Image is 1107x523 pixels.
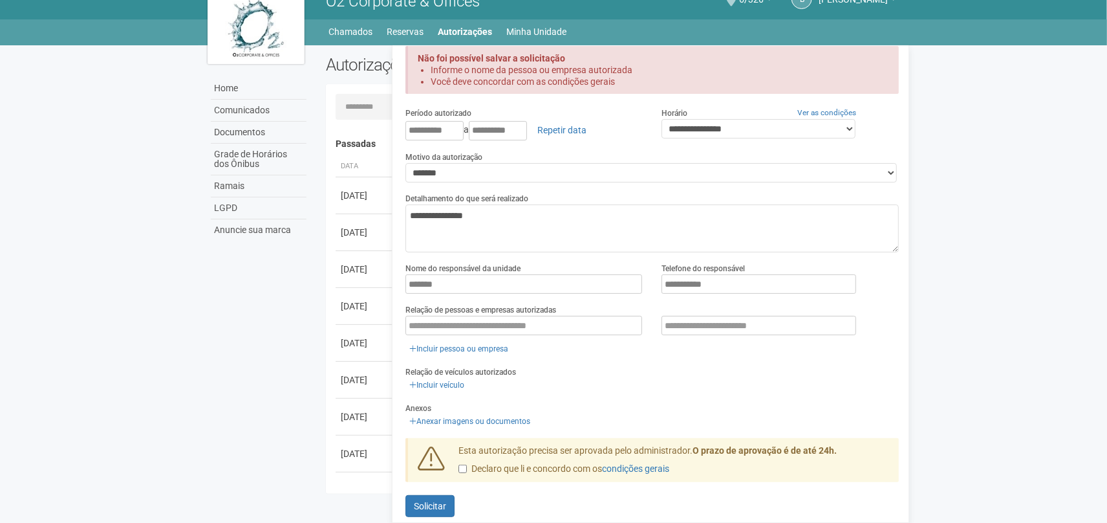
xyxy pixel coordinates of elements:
a: Comunicados [211,100,306,122]
a: Home [211,78,306,100]
a: Anexar imagens ou documentos [405,414,534,428]
a: Autorizações [438,23,492,41]
a: Anuncie sua marca [211,219,306,241]
label: Relação de veículos autorizados [405,366,516,378]
a: Chamados [328,23,372,41]
li: Informe o nome da pessoa ou empresa autorizada [431,64,876,76]
h2: Autorizações [326,55,603,74]
label: Anexos [405,403,431,414]
label: Período autorizado [405,107,471,119]
input: Declaro que li e concordo com oscondições gerais [458,465,467,473]
div: Esta autorização precisa ser aprovada pelo administrador. [449,445,899,482]
a: Ver as condições [797,108,856,117]
div: [DATE] [341,189,389,202]
label: Horário [661,107,687,119]
a: Incluir veículo [405,378,468,392]
a: LGPD [211,197,306,219]
button: Solicitar [405,495,455,517]
a: Documentos [211,122,306,144]
div: [DATE] [341,373,389,386]
label: Relação de pessoas e empresas autorizadas [405,304,556,316]
a: Grade de Horários dos Ônibus [211,144,306,175]
label: Declaro que li e concordo com os [458,463,669,476]
div: [DATE] [341,410,389,423]
label: Telefone do responsável [661,263,745,274]
div: [DATE] [341,484,389,497]
a: Incluir pessoa ou empresa [405,342,512,356]
span: Solicitar [414,501,446,511]
a: Minha Unidade [506,23,566,41]
strong: O prazo de aprovação é de até 24h. [693,445,837,456]
th: Data [336,156,394,177]
div: [DATE] [341,263,389,276]
div: [DATE] [341,447,389,460]
strong: Não foi possível salvar a solicitação [418,53,565,63]
label: Detalhamento do que será realizado [405,193,528,205]
a: Repetir data [529,119,595,141]
div: [DATE] [341,226,389,239]
li: Você deve concordar com as condições gerais [431,76,876,87]
a: Reservas [387,23,424,41]
div: a [405,119,643,141]
div: [DATE] [341,300,389,313]
h4: Passadas [336,139,890,149]
div: [DATE] [341,337,389,350]
label: Motivo da autorização [405,151,482,163]
a: condições gerais [602,463,669,474]
a: Ramais [211,175,306,197]
label: Nome do responsável da unidade [405,263,521,274]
